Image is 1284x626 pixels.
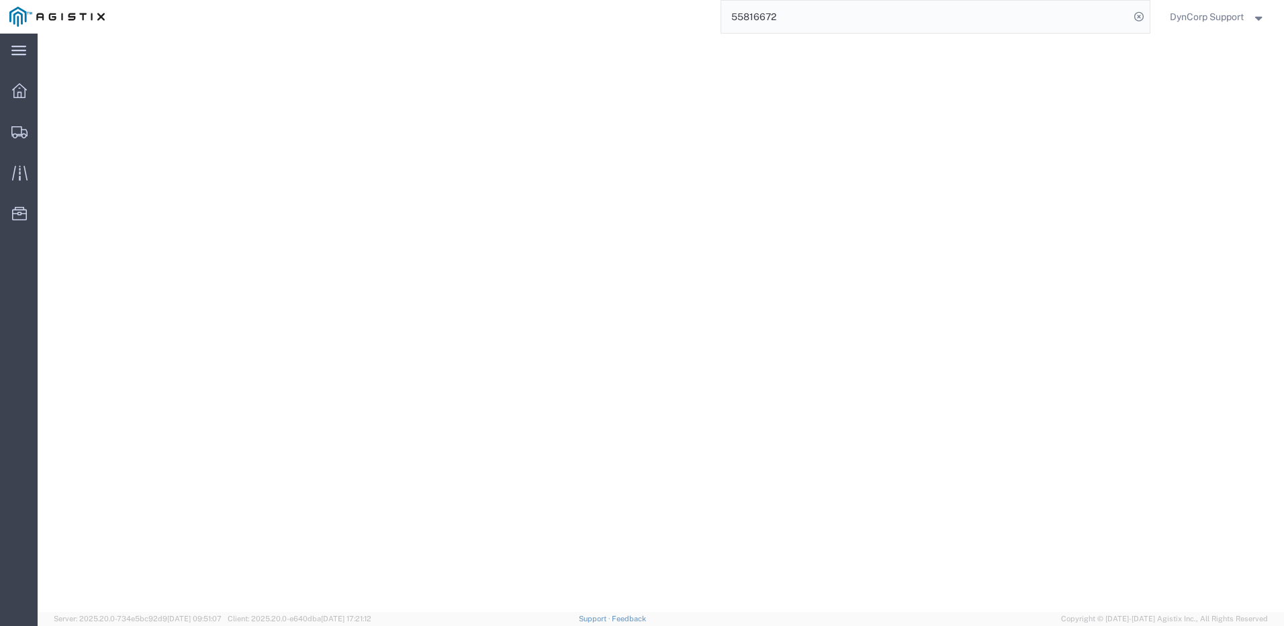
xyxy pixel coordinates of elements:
span: Copyright © [DATE]-[DATE] Agistix Inc., All Rights Reserved [1061,613,1268,625]
span: Server: 2025.20.0-734e5bc92d9 [54,615,222,623]
span: DynCorp Support [1170,9,1244,24]
img: logo [9,7,105,27]
span: Client: 2025.20.0-e640dba [228,615,371,623]
button: DynCorp Support [1169,9,1266,25]
a: Support [579,615,612,623]
a: Feedback [612,615,646,623]
span: [DATE] 17:21:12 [321,615,371,623]
input: Search for shipment number, reference number [721,1,1130,33]
iframe: FS Legacy Container [38,34,1284,612]
span: [DATE] 09:51:07 [167,615,222,623]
